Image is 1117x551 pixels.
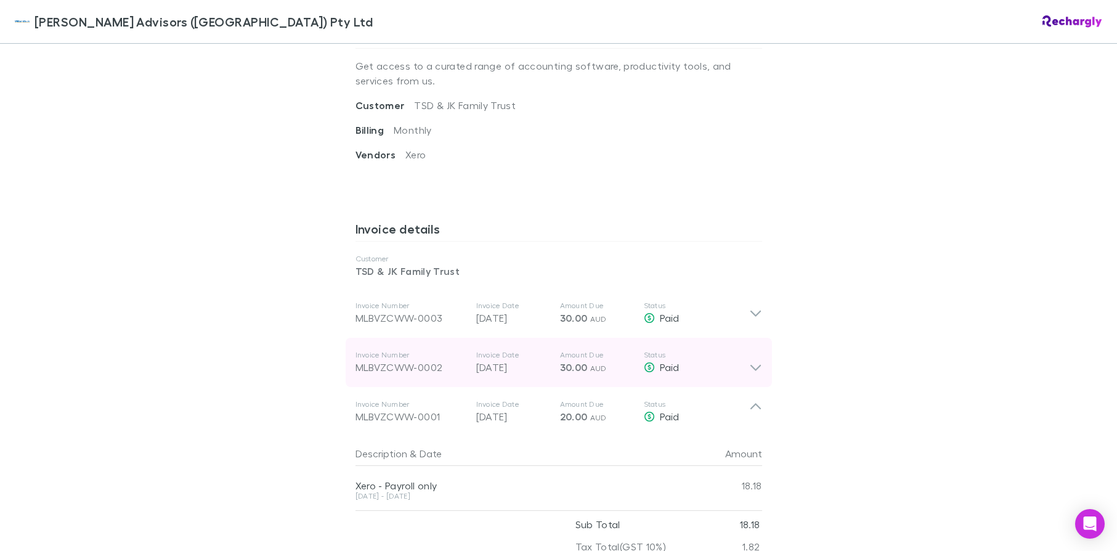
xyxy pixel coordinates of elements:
p: Invoice Date [476,350,550,360]
div: & [355,441,683,466]
p: Invoice Date [476,301,550,311]
span: [PERSON_NAME] Advisors ([GEOGRAPHIC_DATA]) Pty Ltd [35,12,373,31]
p: [DATE] [476,311,550,325]
div: Xero - Payroll only [355,480,688,492]
p: [DATE] [476,409,550,424]
p: Customer [355,254,762,264]
div: MLBVZCWW-0003 [355,311,466,325]
span: AUD [590,314,607,324]
div: Open Intercom Messenger [1075,509,1105,539]
span: Paid [660,312,679,324]
p: Get access to a curated range of accounting software, productivity tools, and services from us . [355,49,762,98]
span: 30.00 [560,361,588,373]
span: Billing [355,124,394,136]
p: Status [644,301,749,311]
p: Invoice Number [355,399,466,409]
p: TSD & JK Family Trust [355,264,762,279]
span: Monthly [394,124,432,136]
span: Customer [355,99,415,112]
div: Invoice NumberMLBVZCWW-0001Invoice Date[DATE]Amount Due20.00 AUDStatusPaid [346,387,772,436]
img: Rechargly Logo [1042,15,1102,28]
span: TSD & JK Family Trust [414,99,516,111]
div: 18.18 [688,466,762,505]
p: Amount Due [560,350,634,360]
div: MLBVZCWW-0002 [355,360,466,375]
span: Paid [660,410,679,422]
span: 30.00 [560,312,588,324]
span: AUD [590,364,607,373]
button: Date [420,441,442,466]
button: Description [355,441,407,466]
p: Invoice Number [355,350,466,360]
p: Status [644,350,749,360]
div: MLBVZCWW-0001 [355,409,466,424]
div: [DATE] - [DATE] [355,492,688,500]
span: Paid [660,361,679,373]
span: Vendors [355,149,406,161]
p: 18.18 [740,513,760,536]
p: Amount Due [560,301,634,311]
p: Sub Total [575,513,620,536]
span: AUD [590,413,607,422]
p: [DATE] [476,360,550,375]
p: Invoice Date [476,399,550,409]
div: Invoice NumberMLBVZCWW-0002Invoice Date[DATE]Amount Due30.00 AUDStatusPaid [346,338,772,387]
span: Xero [405,149,426,160]
span: 20.00 [560,410,588,423]
p: Amount Due [560,399,634,409]
img: William Buck Advisors (WA) Pty Ltd's Logo [15,14,30,29]
h3: Invoice details [355,221,762,241]
p: Status [644,399,749,409]
div: Invoice NumberMLBVZCWW-0003Invoice Date[DATE]Amount Due30.00 AUDStatusPaid [346,288,772,338]
p: Invoice Number [355,301,466,311]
